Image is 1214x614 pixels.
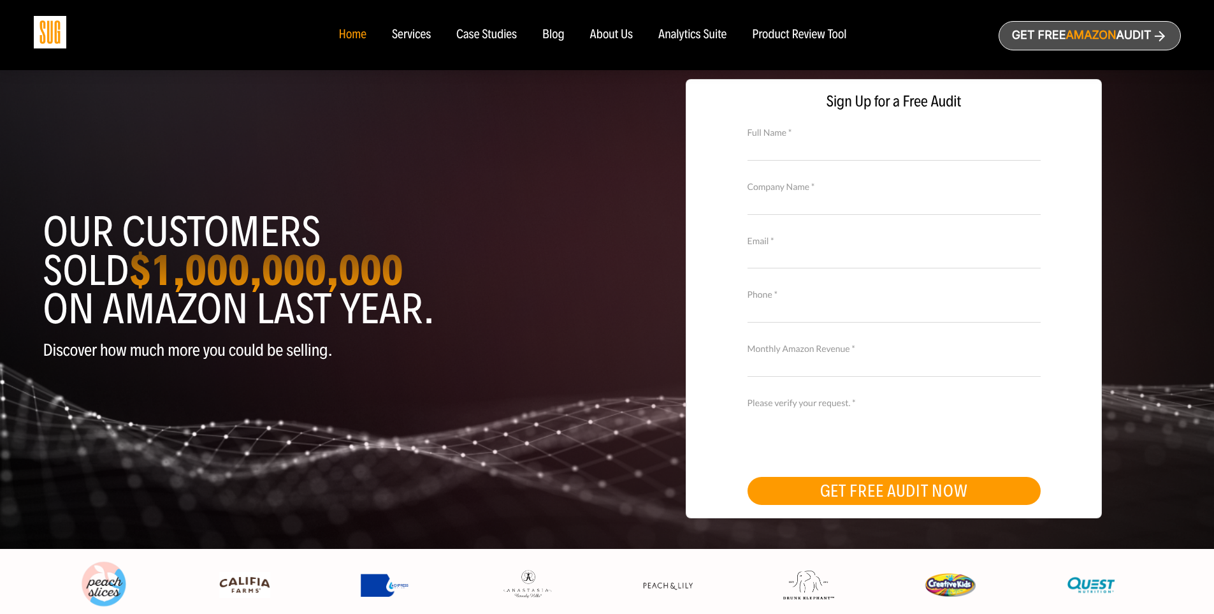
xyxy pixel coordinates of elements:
[748,180,1041,194] label: Company Name *
[752,28,846,42] a: Product Review Tool
[748,396,1041,410] label: Please verify your request. *
[456,28,517,42] a: Case Studies
[748,126,1041,140] label: Full Name *
[43,341,598,360] p: Discover how much more you could be selling.
[748,355,1041,377] input: Monthly Amazon Revenue *
[1066,572,1116,599] img: Quest Nutriton
[748,408,941,458] iframe: reCAPTCHA
[502,569,553,600] img: Anastasia Beverly Hills
[642,581,693,590] img: Peach & Lily
[658,28,726,42] a: Analytics Suite
[748,477,1041,505] button: GET FREE AUDIT NOW
[748,342,1041,356] label: Monthly Amazon Revenue *
[542,28,565,42] a: Blog
[999,21,1181,50] a: Get freeAmazonAudit
[78,559,129,610] img: Peach Slices
[34,16,66,48] img: Sug
[361,574,412,597] img: Express Water
[1066,29,1116,42] span: Amazon
[219,572,270,599] img: Califia Farms
[43,213,598,328] h1: Our customers sold on Amazon last year.
[748,234,1041,248] label: Email *
[748,246,1041,268] input: Email *
[748,288,1041,302] label: Phone *
[748,138,1041,160] input: Full Name *
[590,28,633,42] a: About Us
[129,244,403,296] strong: $1,000,000,000
[783,571,834,600] img: Drunk Elephant
[392,28,431,42] a: Services
[748,192,1041,214] input: Company Name *
[338,28,366,42] a: Home
[748,300,1041,323] input: Contact Number *
[925,573,976,597] img: Creative Kids
[699,92,1088,111] span: Sign Up for a Free Audit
